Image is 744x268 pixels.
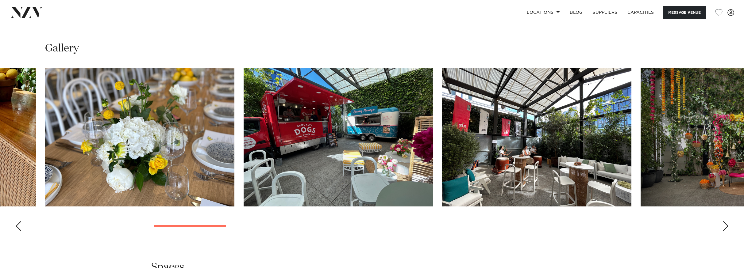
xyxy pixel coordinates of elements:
[442,68,631,206] swiper-slide: 8 / 30
[565,6,588,19] a: BLOG
[663,6,706,19] button: Message Venue
[623,6,659,19] a: Capacities
[10,7,43,18] img: nzv-logo.png
[588,6,622,19] a: SUPPLIERS
[45,68,234,206] swiper-slide: 6 / 30
[244,68,433,206] swiper-slide: 7 / 30
[45,42,79,55] h2: Gallery
[522,6,565,19] a: Locations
